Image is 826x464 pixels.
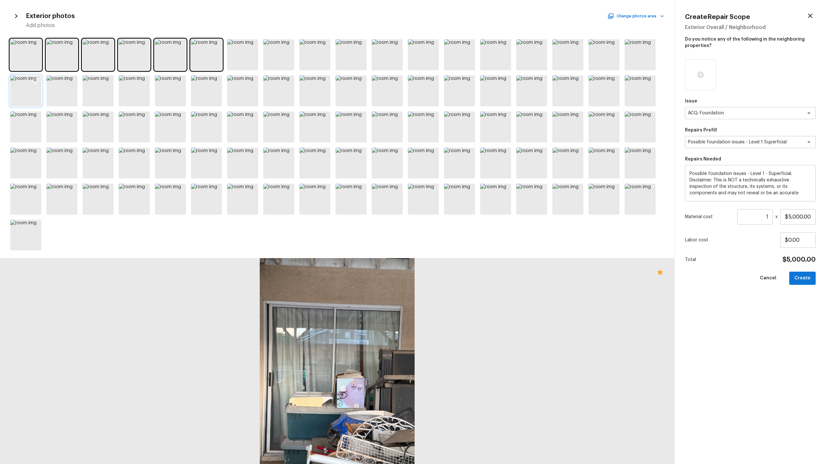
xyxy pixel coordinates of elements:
p: Issue [685,98,816,104]
p: Total [685,256,696,263]
h4: $5,000.00 [782,256,816,264]
div: x [685,209,816,225]
h5: Add photos [26,22,664,29]
button: Create [789,272,816,285]
p: Material cost [685,214,735,220]
button: Open [804,138,813,147]
h4: Exterior photos [26,12,75,20]
button: Change photos area [609,12,664,20]
h5: Exterior Overall / Neighborhood [685,24,816,31]
button: Cancel [755,272,781,285]
textarea: ACQ: Foundation [688,110,795,116]
p: Labor cost [685,237,780,243]
button: Open [804,109,813,118]
textarea: Possible foundation issues - Level 1 Superficial [688,139,795,145]
textarea: Possible foundation issues - Level 1 - Superficial. Disclaimer: This is NOT a technically exhaust... [690,170,811,196]
p: Do you notice any of the following in the neighboring properties? [685,34,816,49]
h4: Create Repair Scope [685,13,750,21]
p: Repairs Prefill [685,127,816,133]
p: Repairs Needed [685,156,816,162]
